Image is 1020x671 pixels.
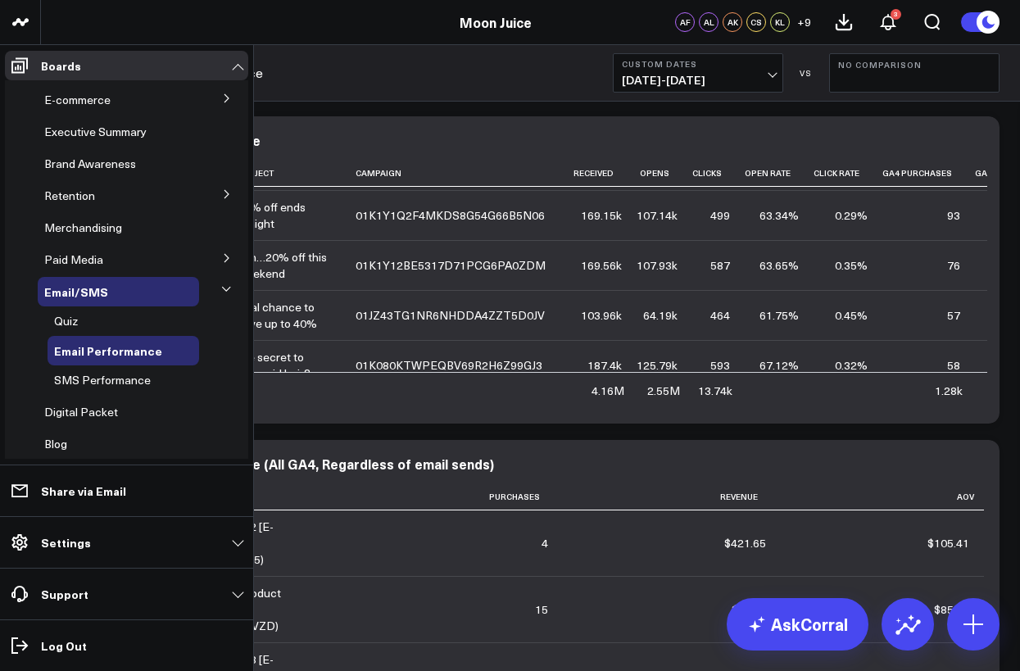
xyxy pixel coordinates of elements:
div: Basic Campaign Performance (All GA4, Regardless of email sends) [74,455,494,473]
div: 20% off ends tonight [238,199,341,232]
a: Retention [44,189,95,202]
div: 63.65% [759,257,799,274]
span: Quiz [54,313,78,329]
span: Email/SMS [44,283,108,300]
div: 01K1Y12BE5317D71PCG6PA0ZDM [356,257,546,274]
button: No Comparison [829,53,1000,93]
div: 169.15k [581,207,622,224]
th: Campaign [356,160,573,187]
div: 64.19k [643,307,678,324]
div: CS [746,12,766,32]
span: Retention [44,188,95,203]
div: 2.55M [647,383,680,399]
a: Executive Summary [44,125,147,138]
div: 58 [947,357,960,374]
div: 187.4k [587,357,622,374]
p: Settings [41,536,91,549]
th: Open Rate [745,160,814,187]
div: KL [770,12,790,32]
div: 15 [535,601,548,618]
a: Email Performance [54,344,162,357]
p: Log Out [41,639,87,652]
span: Blog [44,436,67,451]
span: Merchandising [44,220,122,235]
div: shh…20% off this weekend [238,249,341,282]
b: Custom Dates [622,59,774,69]
th: Aov [781,483,984,510]
div: VS [791,68,821,78]
span: Brand Awareness [44,156,136,171]
a: Digital Packet [44,406,118,419]
div: $105.41 [927,535,969,551]
button: Custom Dates[DATE]-[DATE] [613,53,783,93]
div: 107.93k [637,257,678,274]
a: AskCorral [727,598,868,651]
span: Email Performance [54,342,162,359]
div: 01K080KTWPEQBV69R2H6Z99GJ3 [356,357,542,374]
div: 499 [710,207,730,224]
div: 01K1Y1Q2F4MKDS8G54G66B5N06 [356,207,545,224]
a: Brand Awareness [44,157,136,170]
div: 169.56k [581,257,622,274]
div: 464 [710,307,730,324]
div: 76 [947,257,960,274]
a: E-commerce [44,93,111,107]
a: Moon Juice [460,13,532,31]
div: 93 [947,207,960,224]
th: Clicks [692,160,745,187]
th: Ga4 Purchases [882,160,975,187]
div: 0.29% [835,207,868,224]
a: Paid Media [44,253,103,266]
div: 125.79k [637,357,678,374]
div: 63.34% [759,207,799,224]
div: 4 [542,535,548,551]
p: Share via Email [41,484,126,497]
th: Opens [637,160,692,187]
div: 13.74k [698,383,732,399]
span: E-commerce [44,92,111,107]
th: Revenue [563,483,781,510]
span: Executive Summary [44,124,147,139]
div: $421.65 [724,535,766,551]
span: Digital Packet [44,404,118,419]
button: +9 [794,12,814,32]
a: SMS Performance [54,374,151,387]
p: Support [41,587,88,601]
div: AF [675,12,695,32]
p: Boards [41,59,81,72]
div: 4.16M [592,383,624,399]
th: Received [573,160,637,187]
div: 67.12% [759,357,799,374]
div: 0.32% [835,357,868,374]
div: final chance to save up to 40% [238,299,341,332]
span: [DATE] - [DATE] [622,74,774,87]
span: SMS Performance [54,372,151,388]
th: Purchases [298,483,563,510]
div: the secret to mermaid hair? [238,349,341,382]
span: Paid Media [44,252,103,267]
a: Email/SMS [44,285,108,298]
div: AK [723,12,742,32]
div: 0.45% [835,307,868,324]
div: 01JZ43TG1NR6NHDDA4ZZT5D0JV [356,307,545,324]
a: Blog [44,438,67,451]
div: 1.28k [935,383,963,399]
a: Log Out [5,631,248,660]
th: Subject [238,160,356,187]
a: Quiz [54,315,78,328]
div: 0.35% [835,257,868,274]
b: No Comparison [838,60,991,70]
div: 3 [891,9,901,20]
div: 587 [710,257,730,274]
div: 593 [710,357,730,374]
div: 107.14k [637,207,678,224]
div: 103.96k [581,307,622,324]
a: Merchandising [44,221,122,234]
span: + 9 [797,16,811,28]
div: 61.75% [759,307,799,324]
div: 57 [947,307,960,324]
th: Click Rate [814,160,882,187]
div: AL [699,12,719,32]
